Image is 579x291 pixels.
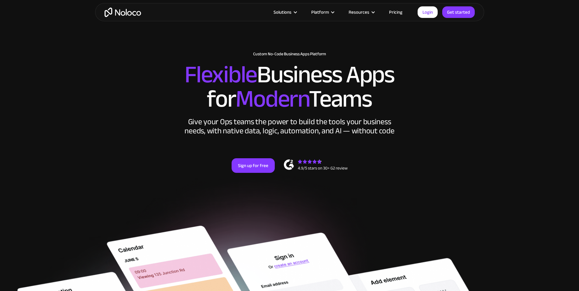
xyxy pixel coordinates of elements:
a: Get started [442,6,475,18]
div: Platform [311,8,329,16]
h2: Business Apps for Teams [101,63,478,111]
div: Solutions [266,8,304,16]
span: Modern [236,76,309,122]
h1: Custom No-Code Business Apps Platform [101,52,478,56]
span: Flexible [184,52,257,97]
a: Sign up for free [232,158,275,173]
div: Platform [304,8,341,16]
div: Give your Ops teams the power to build the tools your business needs, with native data, logic, au... [183,117,396,135]
a: Login [418,6,438,18]
div: Resources [341,8,381,16]
a: home [105,8,141,17]
div: Resources [349,8,369,16]
a: Pricing [381,8,410,16]
div: Solutions [274,8,291,16]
